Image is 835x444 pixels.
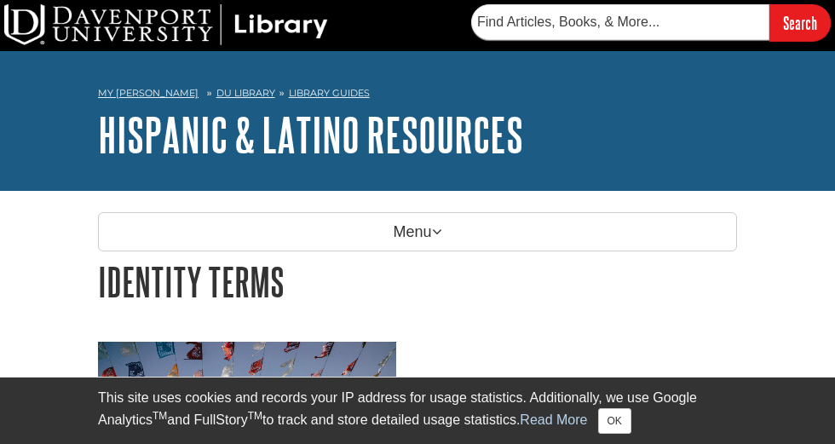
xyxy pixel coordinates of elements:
[471,4,769,40] input: Find Articles, Books, & More...
[216,87,275,99] a: DU Library
[98,82,737,109] nav: breadcrumb
[769,4,831,41] input: Search
[98,212,737,251] p: Menu
[598,408,631,434] button: Close
[289,87,370,99] a: Library Guides
[153,410,167,422] sup: TM
[520,412,587,427] a: Read More
[98,260,737,303] h1: Identity Terms
[4,4,328,45] img: DU Library
[98,86,199,101] a: My [PERSON_NAME]
[98,388,737,434] div: This site uses cookies and records your IP address for usage statistics. Additionally, we use Goo...
[248,410,262,422] sup: TM
[471,4,831,41] form: Searches DU Library's articles, books, and more
[98,108,523,161] a: Hispanic & Latino Resources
